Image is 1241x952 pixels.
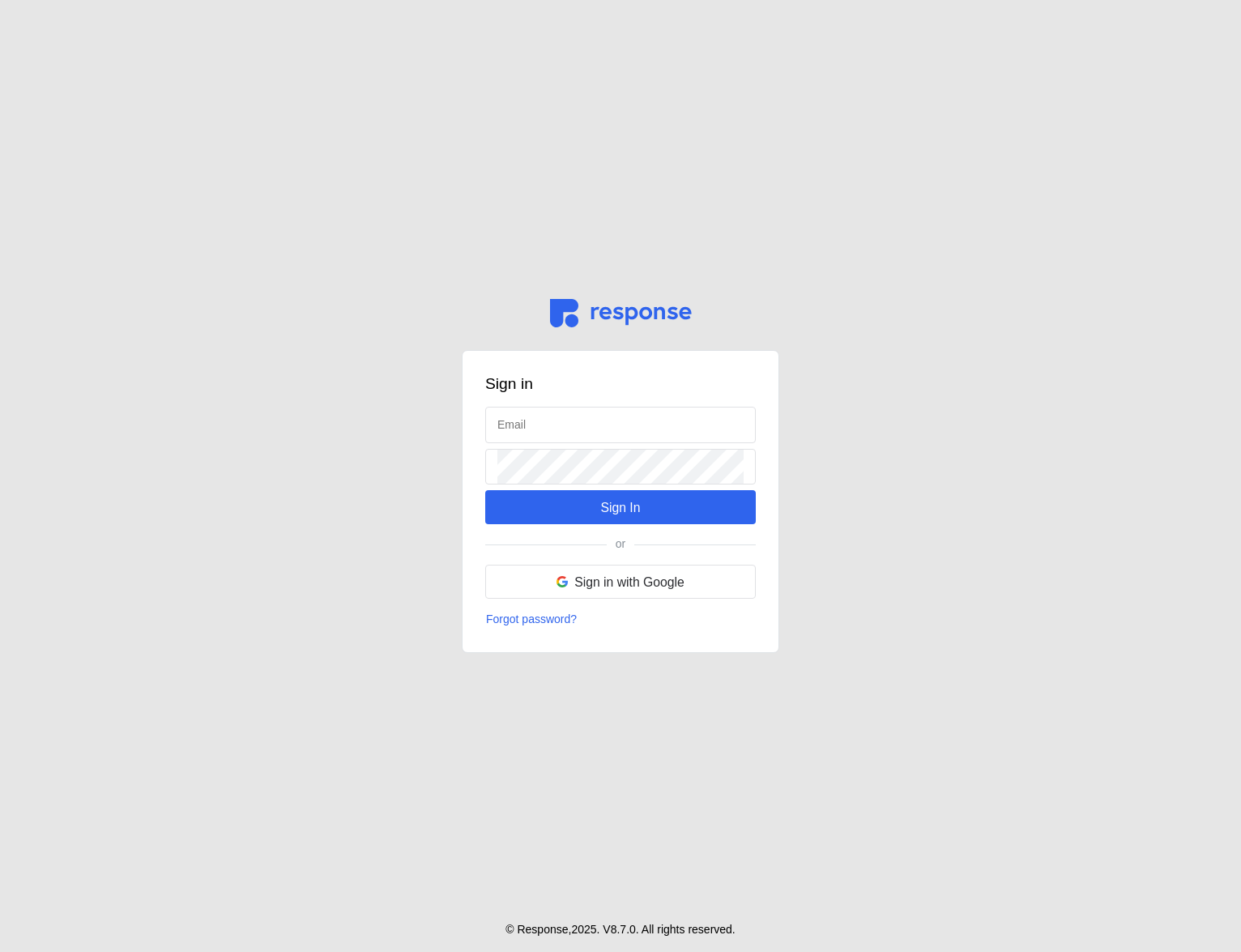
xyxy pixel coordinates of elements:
p: Sign in with Google [574,572,684,592]
p: Forgot password? [486,611,577,629]
img: svg%3e [550,299,692,327]
input: Email [497,408,744,442]
button: Forgot password? [485,610,578,630]
p: © Response, 2025 . V 8.7.0 . All rights reserved. [505,921,736,939]
button: Sign In [485,490,756,524]
img: svg%3e [557,576,568,587]
button: Sign in with Google [485,565,756,599]
p: Sign In [600,497,640,518]
h3: Sign in [485,374,756,395]
p: or [616,536,625,553]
